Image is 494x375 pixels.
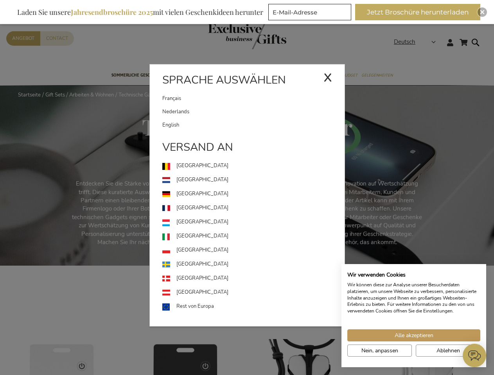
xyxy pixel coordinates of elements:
[162,173,345,187] a: [GEOGRAPHIC_DATA]
[150,139,345,159] div: Versand an
[162,201,345,215] a: [GEOGRAPHIC_DATA]
[416,345,480,357] button: Alle verweigern cookies
[347,329,480,341] button: Akzeptieren Sie alle cookies
[268,4,351,20] input: E-Mail-Adresse
[162,118,345,132] a: English
[162,286,345,300] a: [GEOGRAPHIC_DATA]
[14,4,267,20] div: Laden Sie unsere mit vielen Geschenkideen herunter
[162,271,345,286] a: [GEOGRAPHIC_DATA]
[463,344,486,367] iframe: belco-activator-frame
[347,345,412,357] button: cookie Einstellungen anpassen
[347,271,480,279] h2: Wir verwenden Cookies
[323,65,332,88] div: x
[162,215,345,229] a: [GEOGRAPHIC_DATA]
[162,187,345,201] a: [GEOGRAPHIC_DATA]
[478,7,487,17] div: Close
[162,257,345,271] a: [GEOGRAPHIC_DATA]
[71,7,153,17] b: Jahresendbroschüre 2025
[355,4,480,20] button: Jetzt Broschüre herunterladen
[437,346,460,355] span: Ablehnen
[162,105,345,118] a: Nederlands
[150,72,345,92] div: Sprache auswählen
[395,331,433,339] span: Alle akzeptieren
[162,300,345,314] a: Rest von Europa
[162,92,323,105] a: Français
[162,159,345,173] a: [GEOGRAPHIC_DATA]
[162,229,345,243] a: [GEOGRAPHIC_DATA]
[347,282,480,314] p: Wir können diese zur Analyse unserer Besucherdaten platzieren, um unsere Webseite zu verbessern, ...
[268,4,354,23] form: marketing offers and promotions
[361,346,398,355] span: Nein, anpassen
[162,243,345,257] a: [GEOGRAPHIC_DATA]
[480,10,485,14] img: Close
